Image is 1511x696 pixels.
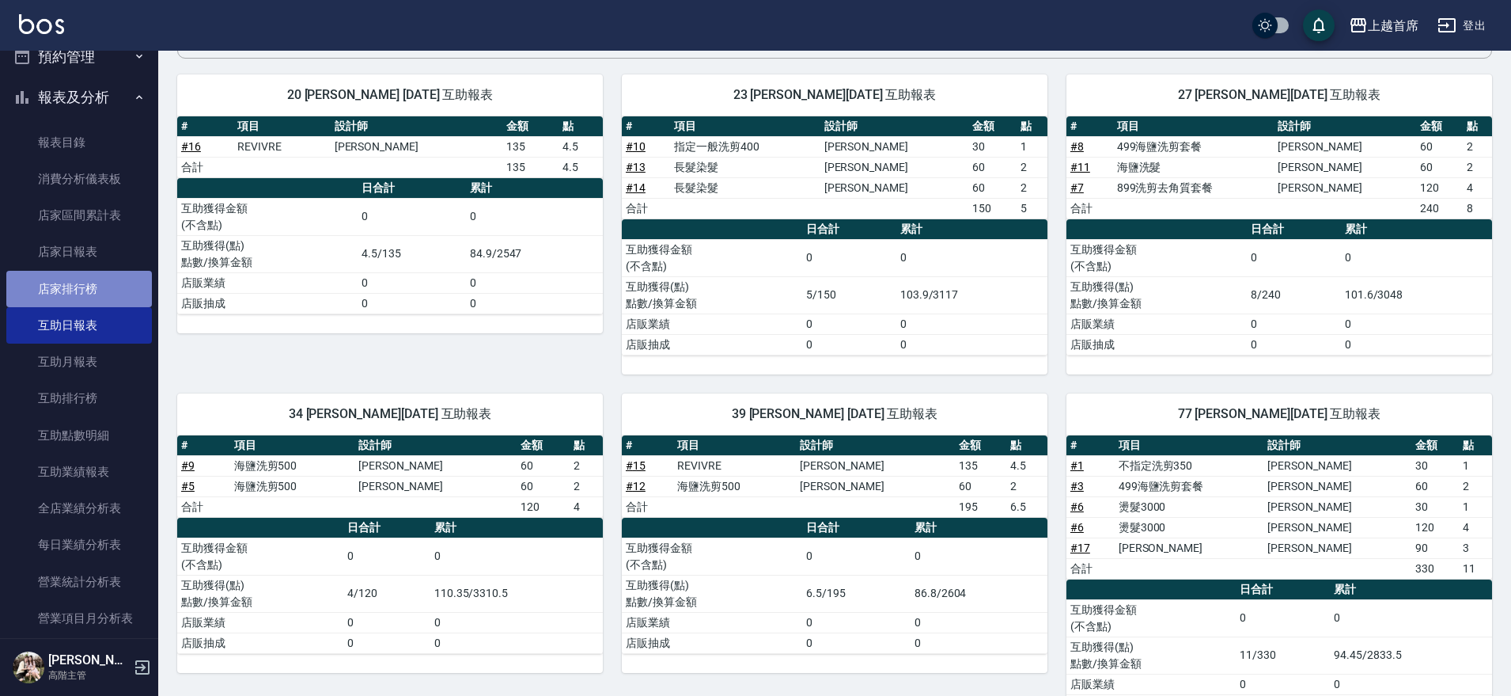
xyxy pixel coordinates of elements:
a: 互助點數明細 [6,417,152,454]
td: 240 [1416,198,1463,219]
td: 2 [1017,157,1047,177]
td: 60 [1416,136,1463,157]
th: 點 [559,116,603,137]
td: 110.35/3310.5 [430,575,603,612]
th: 項目 [230,435,355,456]
th: 日合計 [1236,580,1331,600]
td: 燙髮3000 [1115,496,1263,517]
td: 店販抽成 [1066,334,1247,355]
td: 合計 [177,157,233,177]
td: 30 [1411,496,1460,517]
td: 互助獲得金額 (不含點) [1066,599,1236,637]
td: 2 [1463,157,1492,177]
td: 8/240 [1247,276,1341,314]
td: 店販業績 [1066,674,1236,694]
a: 設計師業績表 [6,637,152,673]
a: 互助排行榜 [6,380,152,416]
td: [PERSON_NAME] [354,455,517,476]
td: 4.5/135 [358,235,466,272]
td: 0 [358,198,466,235]
td: 店販抽成 [177,293,358,314]
a: #6 [1070,521,1084,534]
td: 1 [1459,455,1492,476]
a: #16 [181,140,201,153]
a: #12 [626,480,646,493]
td: 0 [1247,334,1341,355]
td: 店販抽成 [622,633,802,653]
th: 點 [1006,435,1047,456]
td: 120 [1411,517,1460,538]
td: 0 [343,612,430,633]
a: 店家日報表 [6,234,152,270]
td: 101.6/3048 [1341,276,1492,314]
a: #13 [626,161,646,173]
td: 195 [955,496,1006,517]
td: 0 [430,612,603,633]
a: 互助業績報表 [6,454,152,490]
td: 1 [1459,496,1492,517]
td: 30 [968,136,1017,157]
td: 6.5 [1006,496,1047,517]
td: 0 [911,538,1047,575]
td: 互助獲得(點) 點數/換算金額 [177,235,358,272]
td: 互助獲得(點) 點數/換算金額 [622,575,802,612]
a: 報表目錄 [6,124,152,161]
td: 150 [968,198,1017,219]
td: 0 [1341,239,1492,276]
a: 互助日報表 [6,307,152,344]
span: 39 [PERSON_NAME] [DATE] 互助報表 [641,406,1028,422]
div: 上越首席 [1368,16,1418,36]
th: 日合計 [358,178,466,199]
td: 60 [968,177,1017,198]
td: REVIVRE [233,136,331,157]
a: 每日業績分析表 [6,527,152,563]
td: 長髮染髮 [670,177,820,198]
td: 0 [802,538,911,575]
td: [PERSON_NAME] [820,136,969,157]
button: 上越首席 [1342,10,1425,42]
th: 項目 [233,116,331,137]
a: #15 [626,459,646,472]
th: # [1066,435,1115,456]
td: 0 [911,612,1047,633]
td: 店販業績 [1066,314,1247,334]
td: 135 [502,157,559,177]
td: 指定一般洗剪400 [670,136,820,157]
td: 4.5 [559,136,603,157]
td: 0 [896,239,1047,276]
td: 5 [1017,198,1047,219]
td: 0 [1247,239,1341,276]
td: [PERSON_NAME] [1115,538,1263,558]
th: # [622,116,670,137]
th: 金額 [955,435,1006,456]
td: 60 [1416,157,1463,177]
td: 0 [1341,334,1492,355]
table: a dense table [1066,435,1492,580]
td: 4 [570,496,603,517]
a: 營業項目月分析表 [6,600,152,637]
td: 60 [517,455,570,476]
td: 4.5 [1006,455,1047,476]
th: # [177,116,233,137]
span: 27 [PERSON_NAME][DATE] 互助報表 [1085,87,1473,103]
td: 3 [1459,538,1492,558]
td: 11 [1459,558,1492,579]
td: 店販抽成 [622,334,802,355]
th: 點 [570,435,603,456]
td: 互助獲得(點) 點數/換算金額 [177,575,343,612]
span: 20 [PERSON_NAME] [DATE] 互助報表 [196,87,584,103]
button: 報表及分析 [6,77,152,118]
td: 海鹽洗髮 [1113,157,1274,177]
table: a dense table [1066,116,1492,219]
td: 0 [896,334,1047,355]
th: 設計師 [1263,435,1411,456]
td: [PERSON_NAME] [1274,177,1416,198]
td: 0 [1236,674,1331,694]
th: 金額 [968,116,1017,137]
th: 金額 [517,435,570,456]
th: 累計 [896,219,1047,240]
td: 海鹽洗剪500 [230,476,355,496]
td: 店販業績 [177,272,358,293]
a: 店家排行榜 [6,271,152,307]
th: 日合計 [802,518,911,538]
